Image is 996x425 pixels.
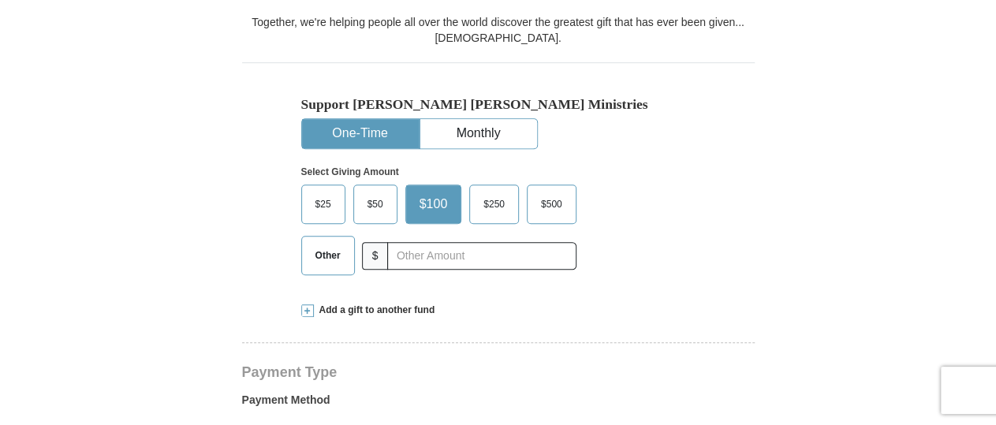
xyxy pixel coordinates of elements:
input: Other Amount [387,242,576,270]
span: $ [362,242,389,270]
span: $250 [476,192,513,216]
span: Add a gift to another fund [314,304,435,317]
span: $100 [412,192,456,216]
span: $25 [308,192,339,216]
strong: Select Giving Amount [301,166,399,177]
div: Together, we're helping people all over the world discover the greatest gift that has ever been g... [242,14,755,46]
span: Other [308,244,349,267]
label: Payment Method [242,392,755,416]
span: $500 [533,192,570,216]
button: Monthly [420,119,537,148]
button: One-Time [302,119,419,148]
h4: Payment Type [242,366,755,378]
h5: Support [PERSON_NAME] [PERSON_NAME] Ministries [301,96,696,113]
span: $50 [360,192,391,216]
